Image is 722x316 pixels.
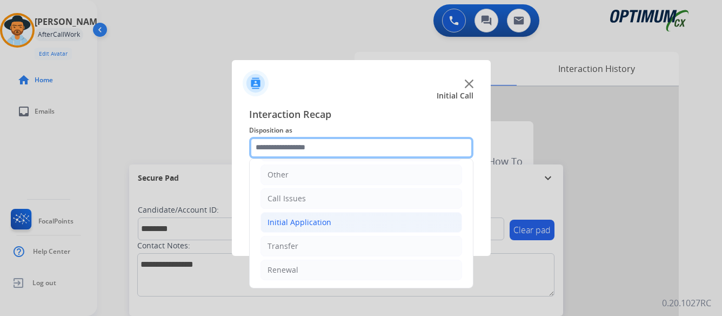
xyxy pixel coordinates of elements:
[268,193,306,204] div: Call Issues
[437,90,473,101] span: Initial Call
[268,169,289,180] div: Other
[268,217,331,228] div: Initial Application
[662,297,711,310] p: 0.20.1027RC
[249,107,473,124] span: Interaction Recap
[268,241,298,252] div: Transfer
[243,70,269,96] img: contactIcon
[249,124,473,137] span: Disposition as
[268,265,298,275] div: Renewal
